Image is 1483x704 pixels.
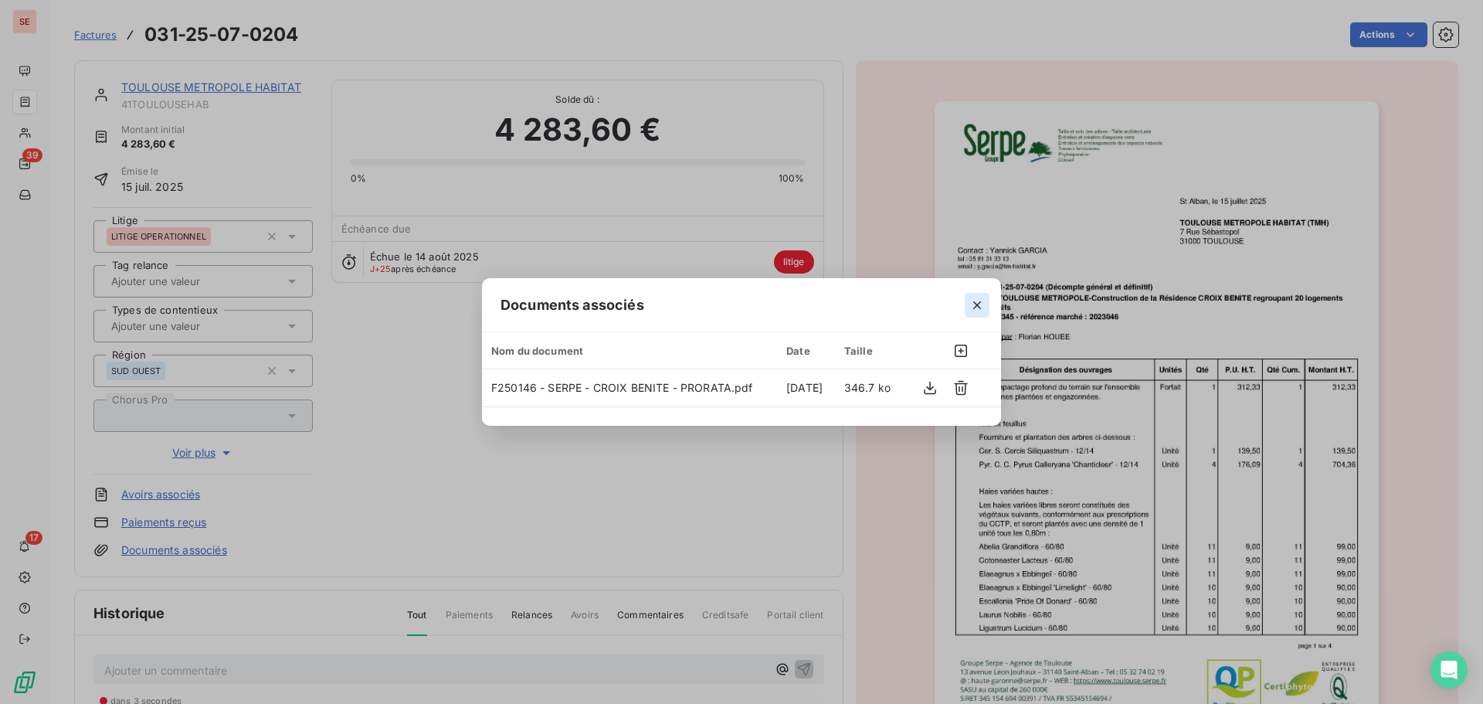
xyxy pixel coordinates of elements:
[786,381,823,394] span: [DATE]
[844,381,891,394] span: 346.7 ko
[786,345,826,357] div: Date
[1430,651,1468,689] div: Open Intercom Messenger
[501,294,644,315] span: Documents associés
[491,381,753,394] span: F250146 - SERPE - CROIX BENITE - PRORATA.pdf
[844,345,894,357] div: Taille
[491,345,768,357] div: Nom du document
